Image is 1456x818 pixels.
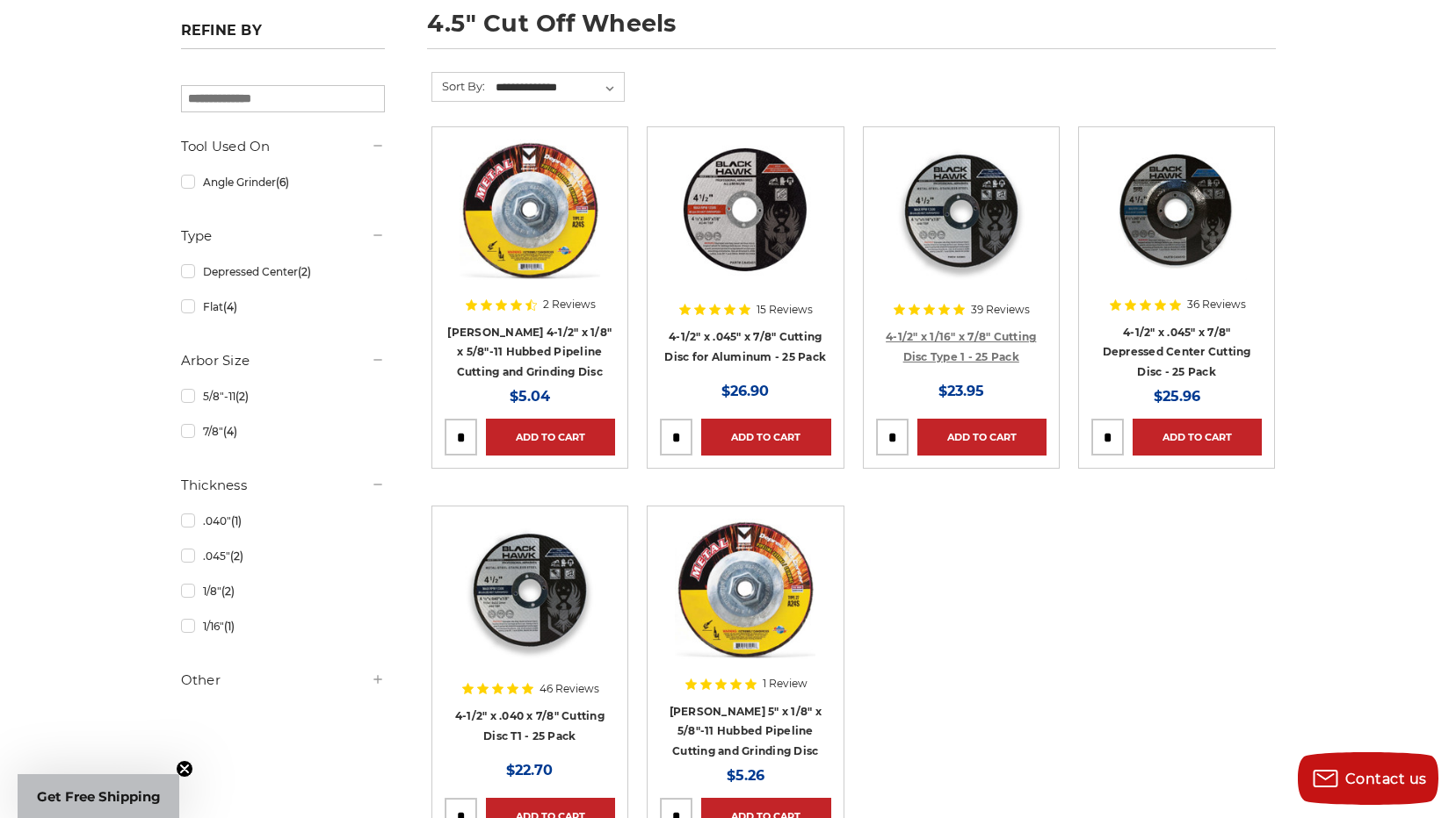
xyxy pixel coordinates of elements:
[727,767,764,784] span: $5.26
[181,670,385,691] h5: Other
[460,140,600,280] img: Mercer 4-1/2" x 1/8" x 5/8"-11 Hubbed Cutting and Light Grinding Wheel
[670,705,822,757] a: [PERSON_NAME] 5" x 1/8" x 5/8"-11 Hubbed Pipeline Cutting and Grinding Disc
[181,350,385,371] h5: Arbor Size
[721,383,769,399] span: $26.90
[675,519,815,659] img: Mercer 5" x 1/8" x 5/8"-11 Hubbed Cutting and Light Grinding Wheel
[506,762,553,779] span: $22.70
[181,475,385,496] h5: Thickness
[181,167,385,197] a: Angle Grinder
[1091,140,1262,310] a: 4-1/2" x 3/64" x 7/8" Depressed Center Type 27 Cut Off Wheel
[971,305,1030,315] span: 39 Reviews
[447,326,612,378] a: [PERSON_NAME] 4-1/2" x 1/8" x 5/8"-11 Hubbed Pipeline Cutting and Grinding Disc
[660,140,830,310] a: 4.5" cutting disc for aluminum
[675,140,815,280] img: 4.5" cutting disc for aluminum
[493,75,624,101] select: Sort By:
[181,256,385,287] a: Depressed Center
[235,390,249,403] span: (2)
[230,549,243,563] span: (2)
[181,541,385,571] a: .045"
[176,760,193,778] button: Close teaser
[1106,140,1247,280] img: 4-1/2" x 3/64" x 7/8" Depressed Center Type 27 Cut Off Wheel
[664,330,826,363] a: 4-1/2" x .045" x 7/8" Cutting Disc for Aluminum - 25 Pack
[231,514,242,527] span: (1)
[460,519,600,659] img: 4-1/2" super thin cut off wheel for fast metal cutting and minimal kerf
[886,330,1036,363] a: 4-1/2" x 1/16" x 7/8" Cutting Disc Type 1 - 25 Pack
[181,291,385,322] a: Flat
[181,611,385,642] a: 1/16"
[660,519,830,689] a: Mercer 5" x 1/8" x 5/8"-11 Hubbed Cutting and Light Grinding Wheel
[181,22,385,49] h5: Refine by
[917,419,1047,456] a: Add to Cart
[540,684,599,694] span: 46 Reviews
[1345,771,1427,787] span: Contact us
[938,383,984,399] span: $23.95
[445,519,615,689] a: 4-1/2" super thin cut off wheel for fast metal cutting and minimal kerf
[181,136,385,157] h5: Tool Used On
[455,709,605,743] a: 4-1/2" x .040 x 7/8" Cutting Disc T1 - 25 Pack
[181,576,385,606] a: 1/8"
[181,416,385,447] a: 7/8"
[701,419,830,456] a: Add to Cart
[37,788,161,805] span: Get Free Shipping
[1103,326,1251,378] a: 4-1/2" x .045" x 7/8" Depressed Center Cutting Disc - 25 Pack
[223,425,237,438] span: (4)
[432,73,485,99] label: Sort By:
[181,506,385,536] a: .040"
[510,388,550,405] span: $5.04
[221,585,235,598] span: (2)
[223,300,237,313] span: (4)
[891,140,1032,280] img: 4-1/2" x 1/16" x 7/8" Cutting Disc Type 1 - 25 Pack
[427,11,1276,49] h1: 4.5" cut off wheels
[445,140,615,310] a: Mercer 4-1/2" x 1/8" x 5/8"-11 Hubbed Cutting and Light Grinding Wheel
[181,381,385,412] a: 5/8"-11
[486,419,615,456] a: Add to Cart
[276,176,289,189] span: (6)
[1133,419,1262,456] a: Add to Cart
[1154,388,1200,405] span: $25.96
[224,620,235,633] span: (1)
[181,226,385,247] h5: Type
[757,305,813,315] span: 15 Reviews
[876,140,1047,310] a: 4-1/2" x 1/16" x 7/8" Cutting Disc Type 1 - 25 Pack
[298,265,311,278] span: (2)
[18,774,179,818] div: Get Free ShippingClose teaser
[1298,752,1438,805] button: Contact us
